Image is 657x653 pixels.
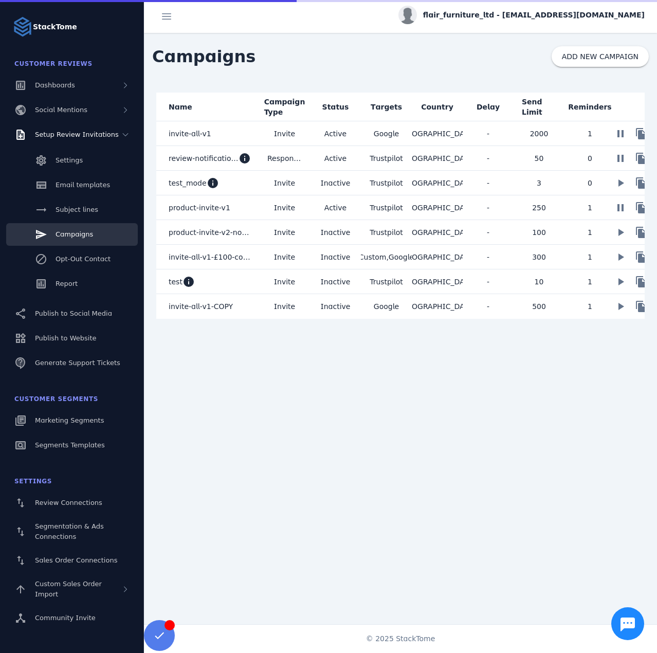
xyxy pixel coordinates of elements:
mat-cell: 0 [564,171,615,195]
strong: StackTome [33,22,77,32]
a: Sales Order Connections [6,549,138,572]
mat-cell: [GEOGRAPHIC_DATA] [412,245,463,269]
span: Invite [274,300,295,313]
span: Google [374,302,399,311]
mat-cell: [GEOGRAPHIC_DATA] [412,171,463,195]
mat-cell: - [463,121,514,146]
mat-cell: 500 [514,294,564,319]
a: Segmentation & Ads Connections [6,516,138,547]
mat-cell: 250 [514,195,564,220]
mat-cell: [GEOGRAPHIC_DATA] [412,220,463,245]
mat-cell: 100 [514,220,564,245]
mat-header-cell: Name [156,93,259,121]
mat-cell: - [463,269,514,294]
span: Publish to Social Media [35,310,112,317]
mat-cell: 1 [564,245,615,269]
span: review-notifications [169,152,239,165]
mat-header-cell: Campaign Type [259,93,310,121]
mat-cell: - [463,220,514,245]
mat-cell: Inactive [310,171,361,195]
a: Generate Support Tickets [6,352,138,374]
mat-header-cell: Send Limit [514,93,564,121]
mat-cell: Inactive [310,245,361,269]
mat-cell: - [463,171,514,195]
img: Logo image [12,16,33,37]
span: Opt-Out Contact [56,255,111,263]
span: product-invite-v1 [169,202,230,214]
mat-cell: Active [310,146,361,171]
span: Custom Sales Order Import [35,580,102,598]
span: product-invite-v2-no-image [169,226,251,239]
mat-cell: 300 [514,245,564,269]
span: Campaigns [56,230,93,238]
mat-cell: 1 [564,195,615,220]
mat-cell: 1 [564,121,615,146]
span: Publish to Website [35,334,96,342]
span: invite-all-v1-£100-competition [169,251,251,263]
mat-icon: info [239,152,251,165]
mat-cell: 0 [564,146,615,171]
span: Trustpilot [370,204,403,212]
mat-cell: 3 [514,171,564,195]
mat-icon: info [207,177,219,189]
span: Segments Templates [35,441,105,449]
mat-cell: 10 [514,269,564,294]
mat-cell: Inactive [310,294,361,319]
span: Invite [274,251,295,263]
span: Customer Reviews [14,60,93,67]
mat-cell: - [463,294,514,319]
span: invite-all-v1 [169,128,211,140]
mat-cell: Inactive [310,269,361,294]
mat-cell: [GEOGRAPHIC_DATA] [412,195,463,220]
span: Email templates [56,181,110,189]
a: Publish to Website [6,327,138,350]
a: Settings [6,149,138,172]
span: Google [374,130,399,138]
span: Segmentation & Ads Connections [35,522,104,540]
mat-icon: info [182,276,195,288]
mat-cell: - [463,146,514,171]
button: ADD NEW CAMPAIGN [552,46,649,67]
mat-cell: 1 [564,269,615,294]
span: Invite [274,202,295,214]
mat-cell: Inactive [310,220,361,245]
mat-cell: Active [310,121,361,146]
mat-header-cell: Status [310,93,361,121]
span: Report [56,280,78,287]
span: Setup Review Invitations [35,131,119,138]
span: Social Mentions [35,106,87,114]
mat-header-cell: Targets [361,93,412,121]
mat-cell: 2000 [514,121,564,146]
span: Dashboards [35,81,75,89]
mat-cell: [GEOGRAPHIC_DATA] [412,294,463,319]
span: invite-all-v1-COPY [169,300,233,313]
a: Opt-Out Contact [6,248,138,270]
span: Trustpilot [370,179,403,187]
span: © 2025 StackTome [366,633,435,644]
mat-cell: 1 [564,294,615,319]
span: Custom, [359,253,389,261]
span: Community Invite [35,614,96,622]
a: Publish to Social Media [6,302,138,325]
span: Sales Order Connections [35,556,117,564]
a: Marketing Segments [6,409,138,432]
mat-cell: [GEOGRAPHIC_DATA] [412,269,463,294]
span: Marketing Segments [35,416,104,424]
img: profile.jpg [398,6,417,24]
span: Trustpilot [370,228,403,237]
a: Community Invite [6,607,138,629]
a: Subject lines [6,198,138,221]
mat-header-cell: Country [412,93,463,121]
span: Trustpilot [370,278,403,286]
span: Generate Support Tickets [35,359,120,367]
mat-cell: 50 [514,146,564,171]
span: test [169,276,182,288]
mat-cell: - [463,195,514,220]
span: Settings [14,478,52,485]
mat-cell: - [463,245,514,269]
mat-cell: [GEOGRAPHIC_DATA] [412,121,463,146]
mat-cell: [GEOGRAPHIC_DATA] [412,146,463,171]
span: ADD NEW CAMPAIGN [562,53,638,60]
span: flair_furniture_ltd - [EMAIL_ADDRESS][DOMAIN_NAME] [423,10,645,21]
a: Review Connections [6,492,138,514]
